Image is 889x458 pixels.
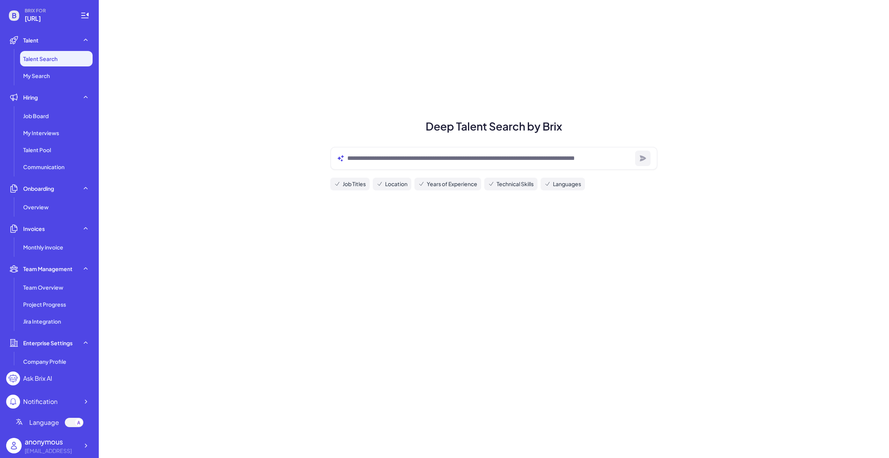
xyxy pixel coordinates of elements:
span: Talent Pool [23,146,51,154]
span: Enterprise Settings [23,339,73,347]
span: Team Overview [23,283,63,291]
span: Onboarding [23,185,54,192]
img: user_logo.png [6,438,22,453]
div: anonymous [25,436,79,447]
span: Languages [553,180,581,188]
span: Thetahealth.ai [25,14,71,23]
span: Job Titles [343,180,366,188]
span: Project Progress [23,300,66,308]
div: Zifan.jiang@thetahealth.ai [25,447,79,455]
span: Talent [23,36,39,44]
span: Overview [23,203,49,211]
span: Invoices [23,225,45,232]
span: My Search [23,72,50,80]
span: Hiring [23,93,38,101]
span: Jira Integration [23,317,61,325]
span: Team Management [23,265,73,273]
span: Company Profile [23,358,66,365]
span: Location [385,180,407,188]
span: Language [29,418,59,427]
span: Communication [23,163,64,171]
span: Monthly invoice [23,243,63,251]
span: Years of Experience [427,180,477,188]
span: BRIX FOR [25,8,71,14]
span: My Interviews [23,129,59,137]
span: Job Board [23,112,49,120]
div: Notification [23,397,57,406]
span: Technical Skills [497,180,534,188]
span: Talent Search [23,55,57,63]
h1: Deep Talent Search by Brix [321,118,667,134]
div: Ask Brix AI [23,374,52,383]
